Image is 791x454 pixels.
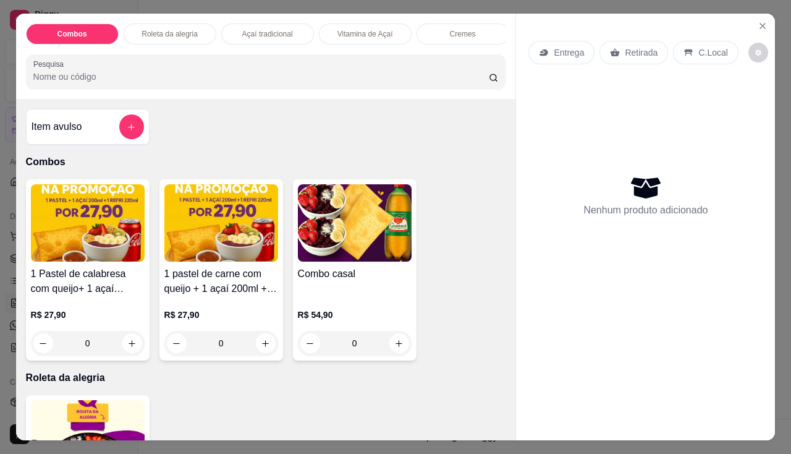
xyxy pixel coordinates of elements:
input: Pesquisa [33,71,489,83]
button: Close [753,16,772,36]
h4: Item avulso [32,119,82,134]
img: product-image [298,184,412,262]
h4: Combo casal [298,267,412,281]
button: add-separate-item [119,114,144,139]
p: R$ 27,90 [164,309,278,321]
p: Roleta da alegria [26,370,506,385]
p: Combos [57,29,87,39]
p: Açaí tradicional [242,29,293,39]
img: product-image [164,184,278,262]
p: C.Local [698,46,727,59]
img: product-image [31,184,145,262]
p: Nenhum produto adicionado [583,203,708,218]
p: Vitamina de Açaí [337,29,393,39]
button: decrease-product-quantity [748,43,768,62]
h4: 1 pastel de carne com queijo + 1 açaí 200ml + 1 refri lata 220ml [164,267,278,296]
p: R$ 27,90 [31,309,145,321]
p: Entrega [554,46,584,59]
p: Retirada [625,46,658,59]
p: Combos [26,155,506,169]
p: Roleta da alegria [142,29,198,39]
label: Pesquisa [33,59,68,69]
h4: 1 Pastel de calabresa com queijo+ 1 açaí 200ml+ 1 refri lata 220ml [31,267,145,296]
p: Cremes [450,29,476,39]
p: R$ 54,90 [298,309,412,321]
